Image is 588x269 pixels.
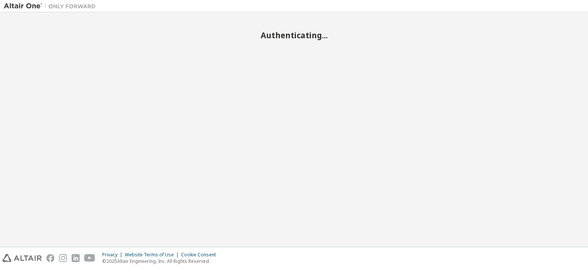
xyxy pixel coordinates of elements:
[59,254,67,262] img: instagram.svg
[181,252,220,258] div: Cookie Consent
[4,30,584,40] h2: Authenticating...
[72,254,80,262] img: linkedin.svg
[84,254,95,262] img: youtube.svg
[102,258,220,264] p: © 2025 Altair Engineering, Inc. All Rights Reserved.
[125,252,181,258] div: Website Terms of Use
[2,254,42,262] img: altair_logo.svg
[46,254,54,262] img: facebook.svg
[4,2,100,10] img: Altair One
[102,252,125,258] div: Privacy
